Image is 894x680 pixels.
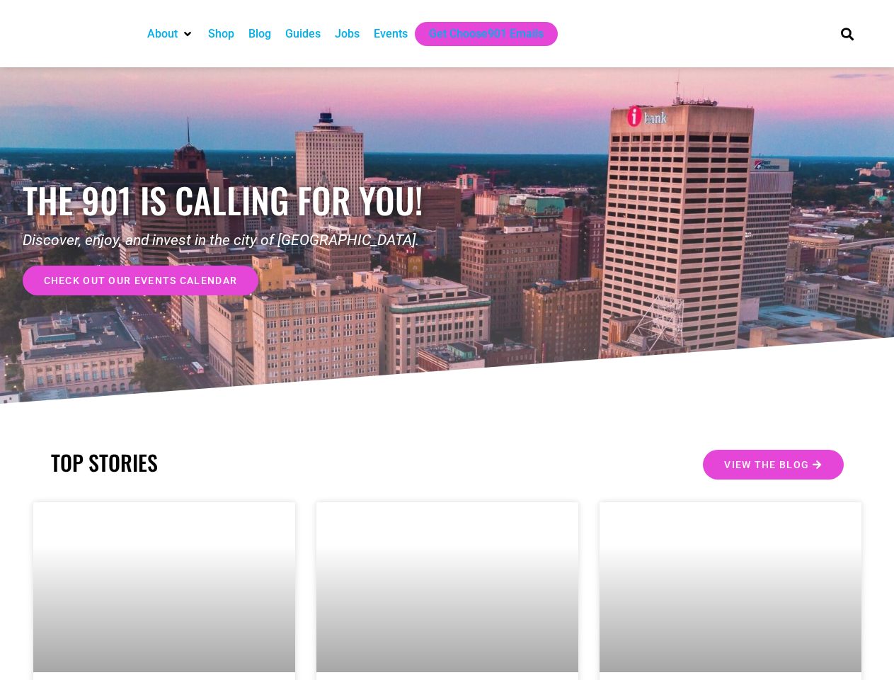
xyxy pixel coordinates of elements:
a: A group of students sit attentively in a lecture hall, listening to a presentation. Some have not... [600,502,861,672]
a: Shop [208,25,234,42]
a: About [147,25,178,42]
a: View the Blog [703,450,843,480]
span: View the Blog [724,460,809,470]
a: Guides [285,25,321,42]
a: Blog [248,25,271,42]
div: Search [835,22,859,45]
a: Events [374,25,408,42]
a: check out our events calendar [23,266,259,295]
a: Two people jumping in front of a building with a guitar, featuring The Edge. [316,502,578,672]
h1: the 901 is calling for you! [23,179,447,221]
span: check out our events calendar [44,276,238,285]
div: About [140,22,201,46]
nav: Main nav [140,22,817,46]
a: Get Choose901 Emails [429,25,544,42]
p: Discover, enjoy, and invest in the city of [GEOGRAPHIC_DATA]. [23,229,447,252]
h2: TOP STORIES [51,450,440,475]
a: Jobs [335,25,360,42]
